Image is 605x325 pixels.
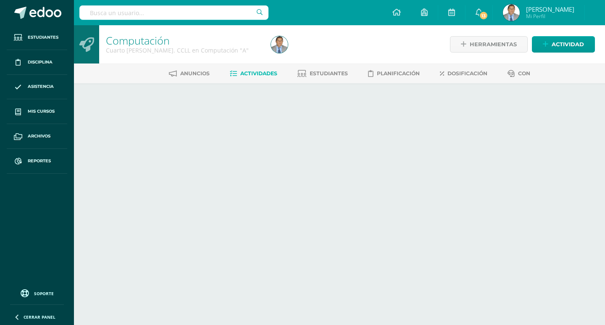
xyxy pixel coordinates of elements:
[479,11,488,20] span: 13
[7,75,67,100] a: Asistencia
[28,158,51,164] span: Reportes
[552,37,584,52] span: Actividad
[34,291,54,296] span: Soporte
[230,67,277,80] a: Actividades
[368,67,420,80] a: Planificación
[24,314,55,320] span: Cerrar panel
[106,33,170,48] a: Computación
[28,34,58,41] span: Estudiantes
[180,70,210,77] span: Anuncios
[377,70,420,77] span: Planificación
[310,70,348,77] span: Estudiantes
[28,133,50,140] span: Archivos
[518,70,530,77] span: Con
[28,108,55,115] span: Mis cursos
[7,124,67,149] a: Archivos
[7,149,67,174] a: Reportes
[106,46,261,54] div: Cuarto Bach. CCLL en Computación 'A'
[79,5,268,20] input: Busca un usuario...
[526,13,574,20] span: Mi Perfil
[526,5,574,13] span: [PERSON_NAME]
[271,36,288,53] img: 219bdcb1a3e4d06700ae7d5ab62fa881.png
[297,67,348,80] a: Estudiantes
[106,34,261,46] h1: Computación
[440,67,487,80] a: Dosificación
[447,70,487,77] span: Dosificación
[450,36,528,53] a: Herramientas
[7,99,67,124] a: Mis cursos
[532,36,595,53] a: Actividad
[503,4,520,21] img: 219bdcb1a3e4d06700ae7d5ab62fa881.png
[7,25,67,50] a: Estudiantes
[28,83,54,90] span: Asistencia
[169,67,210,80] a: Anuncios
[7,50,67,75] a: Disciplina
[508,67,530,80] a: Con
[10,287,64,299] a: Soporte
[470,37,517,52] span: Herramientas
[240,70,277,77] span: Actividades
[28,59,53,66] span: Disciplina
